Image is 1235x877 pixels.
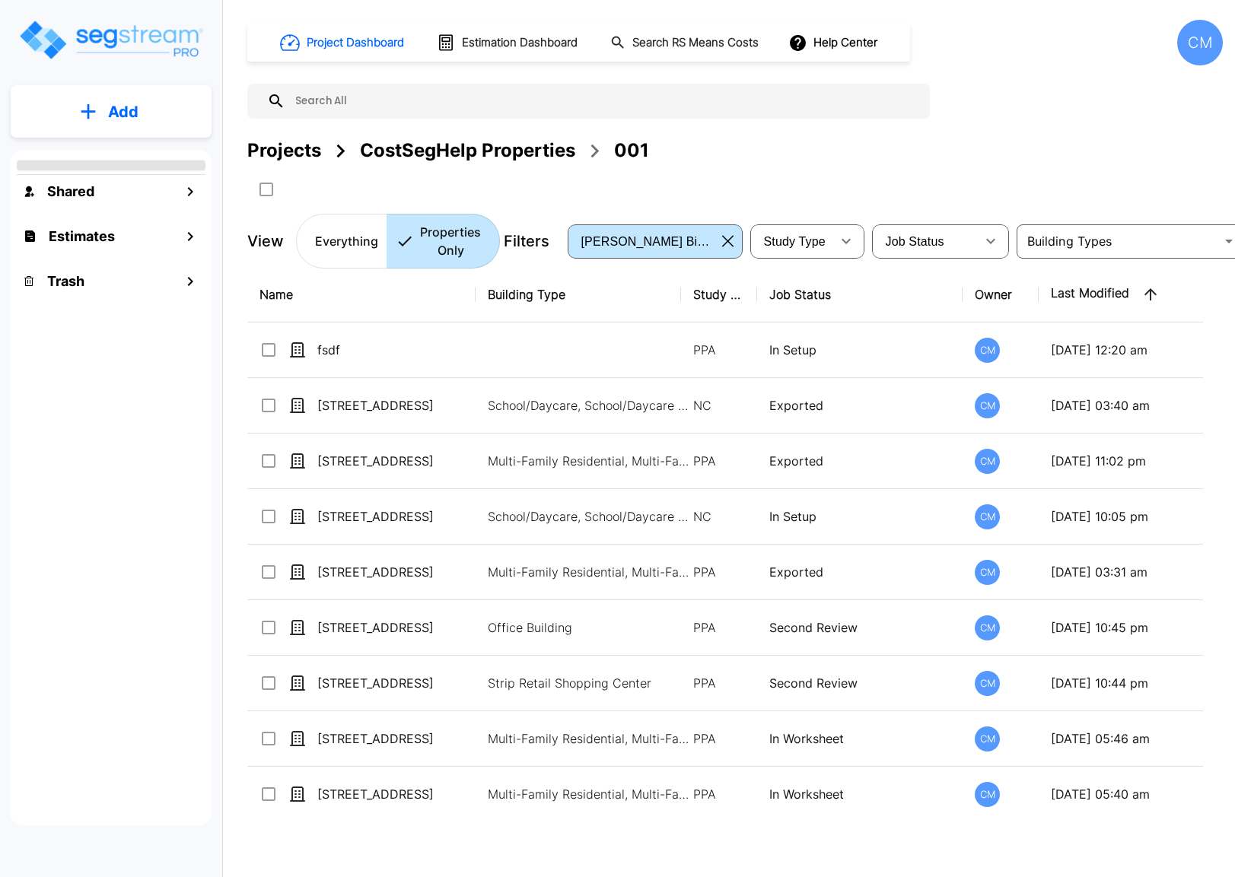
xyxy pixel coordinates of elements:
[769,674,950,692] p: Second Review
[317,507,469,526] p: [STREET_ADDRESS]
[693,729,745,748] p: PPA
[764,235,826,248] span: Study Type
[975,338,1000,363] div: CM
[693,563,745,581] p: PPA
[462,34,578,52] h1: Estimation Dashboard
[49,226,115,246] h1: Estimates
[488,674,693,692] p: Strip Retail Shopping Center
[247,267,476,323] th: Name
[11,90,212,134] button: Add
[488,729,693,748] p: Multi-Family Residential, Multi-Family Residential Site
[1051,618,1194,637] p: [DATE] 10:45 pm
[317,563,469,581] p: [STREET_ADDRESS]
[476,267,681,323] th: Building Type
[975,726,1000,751] div: CM
[693,785,745,803] p: PPA
[307,34,404,52] h1: Project Dashboard
[693,507,745,526] p: NC
[769,341,950,359] p: In Setup
[317,729,469,748] p: [STREET_ADDRESS]
[488,507,693,526] p: School/Daycare, School/Daycare Site
[488,785,693,803] p: Multi-Family Residential, Multi-Family Residential, Multi-Family Residential Site
[1051,396,1194,415] p: [DATE] 03:40 am
[693,674,745,692] p: PPA
[753,220,831,262] div: Select
[975,615,1000,640] div: CM
[504,230,549,253] p: Filters
[1051,452,1194,470] p: [DATE] 11:02 pm
[247,230,284,253] p: View
[251,174,282,205] button: SelectAll
[632,34,759,52] h1: Search RS Means Costs
[769,507,950,526] p: In Setup
[975,504,1000,529] div: CM
[47,181,94,202] h1: Shared
[488,452,693,470] p: Multi-Family Residential, Multi-Family Residential, Multi-Family Residential Site
[47,271,84,291] h1: Trash
[488,396,693,415] p: School/Daycare, School/Daycare Site
[693,452,745,470] p: PPA
[431,27,586,59] button: Estimation Dashboard
[488,618,693,637] p: Office Building
[975,560,1000,585] div: CM
[1039,267,1206,323] th: Last Modified
[604,28,767,58] button: Search RS Means Costs
[681,267,757,323] th: Study Type
[1177,20,1223,65] div: CM
[317,341,469,359] p: fsdf
[1051,674,1194,692] p: [DATE] 10:44 pm
[108,100,138,123] p: Add
[769,452,950,470] p: Exported
[975,449,1000,474] div: CM
[693,341,745,359] p: PPA
[769,563,950,581] p: Exported
[285,84,922,119] input: Search All
[693,618,745,637] p: PPA
[296,214,500,269] div: Platform
[1051,785,1194,803] p: [DATE] 05:40 am
[1051,563,1194,581] p: [DATE] 03:31 am
[975,393,1000,418] div: CM
[963,267,1039,323] th: Owner
[693,396,745,415] p: NC
[488,563,693,581] p: Multi-Family Residential, Multi-Family Residential, Multi-Family Residential Site
[317,452,469,470] p: [STREET_ADDRESS]
[975,671,1000,696] div: CM
[387,214,500,269] button: Properties Only
[769,785,950,803] p: In Worksheet
[296,214,387,269] button: Everything
[785,28,883,57] button: Help Center
[769,396,950,415] p: Exported
[614,137,649,164] div: 001
[1051,729,1194,748] p: [DATE] 05:46 am
[274,26,412,59] button: Project Dashboard
[886,235,944,248] span: Job Status
[317,785,469,803] p: [STREET_ADDRESS]
[1021,230,1215,252] input: Building Types
[18,18,204,62] img: Logo
[317,396,469,415] p: [STREET_ADDRESS]
[420,223,481,259] p: Properties Only
[315,232,378,250] p: Everything
[875,220,976,262] div: Select
[317,674,469,692] p: [STREET_ADDRESS]
[975,782,1000,807] div: CM
[757,267,963,323] th: Job Status
[317,618,469,637] p: [STREET_ADDRESS]
[1051,341,1194,359] p: [DATE] 12:20 am
[360,137,575,164] div: CostSegHelp Properties
[1051,507,1194,526] p: [DATE] 10:05 pm
[247,137,321,164] div: Projects
[769,729,950,748] p: In Worksheet
[769,618,950,637] p: Second Review
[571,220,716,262] div: Select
